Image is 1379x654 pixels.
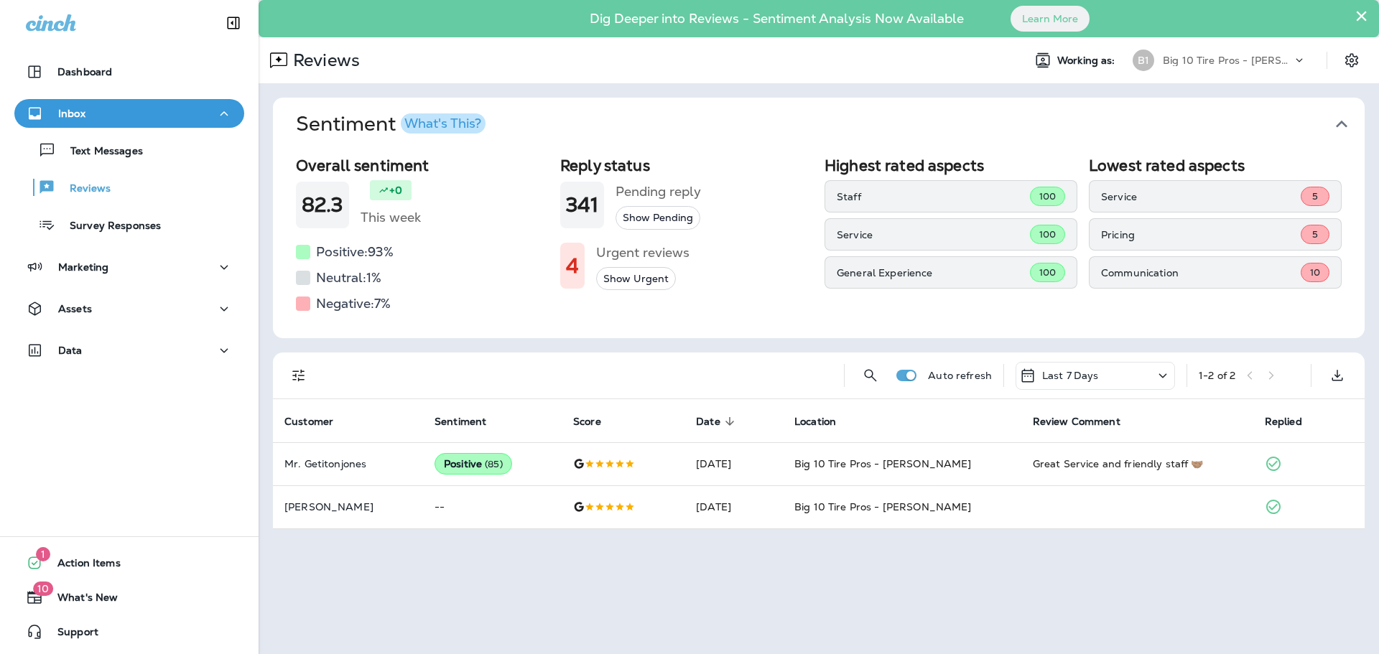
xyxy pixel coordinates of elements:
h5: Negative: 7 % [316,292,391,315]
p: Last 7 Days [1042,370,1099,381]
p: Communication [1101,267,1301,279]
div: B1 [1133,50,1154,71]
td: -- [423,485,562,528]
button: Show Pending [616,206,700,230]
span: 100 [1039,266,1056,279]
button: Filters [284,361,313,390]
p: Big 10 Tire Pros - [PERSON_NAME] [1163,55,1292,66]
button: Learn More [1011,6,1090,32]
span: 10 [1310,266,1320,279]
h5: Neutral: 1 % [316,266,381,289]
span: Date [696,416,720,428]
p: Survey Responses [55,220,161,233]
span: Customer [284,415,352,428]
button: Search Reviews [856,361,885,390]
button: Reviews [14,172,244,202]
button: Survey Responses [14,210,244,240]
p: +0 [389,183,402,197]
p: Data [58,345,83,356]
h5: Urgent reviews [596,241,689,264]
h1: 82.3 [302,193,343,217]
button: What's This? [401,113,486,134]
button: 10What's New [14,583,244,612]
span: Date [696,415,739,428]
button: Settings [1339,47,1365,73]
span: 5 [1312,228,1318,240]
p: Reviews [55,182,111,196]
span: Action Items [43,557,121,574]
span: Replied [1265,416,1302,428]
td: [DATE] [684,442,783,485]
span: Location [794,416,836,428]
p: [PERSON_NAME] [284,501,412,513]
p: Assets [58,303,92,314]
span: Review Comment [1033,416,1120,428]
span: Replied [1265,415,1321,428]
p: Marketing [58,261,108,273]
div: What's This? [404,117,481,130]
span: Location [794,415,855,428]
button: Marketing [14,253,244,281]
div: Positive [435,453,512,475]
h2: Lowest rated aspects [1089,157,1342,174]
p: Auto refresh [928,370,992,381]
h1: 4 [566,254,579,278]
span: Sentiment [435,415,505,428]
span: 1 [36,547,50,561]
span: Review Comment [1033,415,1139,428]
p: Text Messages [56,145,143,159]
span: Sentiment [435,416,486,428]
button: Text Messages [14,135,244,165]
button: Support [14,617,244,646]
span: 5 [1312,190,1318,202]
span: Score [573,415,620,428]
div: SentimentWhat's This? [273,151,1365,338]
button: Data [14,336,244,365]
span: What's New [43,592,118,609]
button: Assets [14,294,244,323]
span: 100 [1039,228,1056,240]
p: Dig Deeper into Reviews - Sentiment Analysis Now Available [548,17,1006,21]
button: Export as CSV [1323,361,1352,390]
p: Reviews [287,50,360,71]
button: Collapse Sidebar [213,9,254,37]
h5: Positive: 93 % [316,240,394,263]
p: Mr. Getitonjones [284,458,412,470]
button: Show Urgent [596,267,676,291]
p: Service [1101,191,1301,202]
h2: Highest rated aspects [825,157,1077,174]
h1: 341 [566,193,598,217]
h2: Overall sentiment [296,157,549,174]
span: ( 85 ) [485,458,503,470]
span: 100 [1039,190,1056,202]
span: Score [573,416,601,428]
span: Working as: [1057,55,1118,67]
div: Great Service and friendly staff 🤝🏽 [1033,457,1242,471]
button: SentimentWhat's This? [284,98,1376,151]
button: 1Action Items [14,548,244,577]
h2: Reply status [560,157,813,174]
span: 10 [33,581,53,596]
button: Inbox [14,99,244,128]
span: Support [43,626,98,643]
p: Dashboard [57,66,112,78]
p: Inbox [58,108,85,119]
td: [DATE] [684,485,783,528]
h5: This week [361,206,421,229]
p: Pricing [1101,229,1301,240]
div: 1 - 2 of 2 [1199,370,1235,381]
h5: Pending reply [616,180,701,203]
p: General Experience [837,267,1030,279]
span: Big 10 Tire Pros - [PERSON_NAME] [794,500,971,513]
p: Staff [837,191,1030,202]
button: Dashboard [14,57,244,86]
span: Big 10 Tire Pros - [PERSON_NAME] [794,457,971,470]
span: Customer [284,416,333,428]
button: Close [1355,4,1368,27]
p: Service [837,229,1030,240]
h1: Sentiment [296,112,486,136]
